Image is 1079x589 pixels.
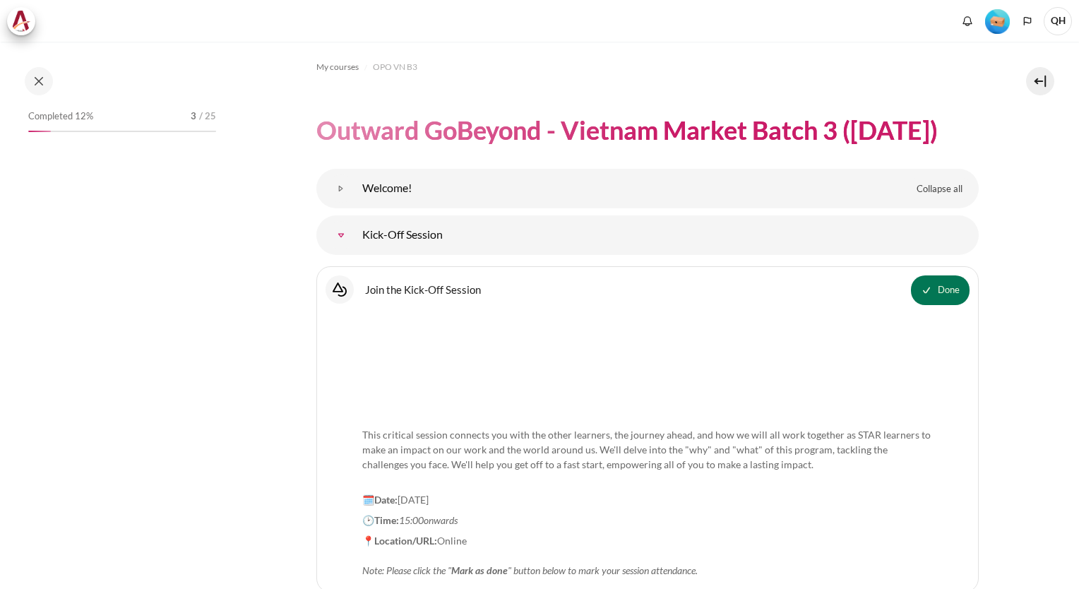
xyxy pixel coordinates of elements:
span: OPO VN B3 [373,61,417,73]
a: Architeck Architeck [7,7,42,35]
a: Join the Kick-Off Session [365,282,481,296]
span: / 25 [199,109,216,124]
strong: 🕑Time: [362,514,399,526]
div: 12% [28,131,51,132]
nav: Navigation bar [316,56,979,78]
span: My courses [316,61,359,73]
a: OPO VN B3 [373,59,417,76]
span: Collapse all [917,182,962,196]
span: 3 [191,109,196,124]
img: Level #1 [985,9,1010,34]
p: [DATE] [362,492,933,507]
em: onwards [424,514,458,526]
a: Welcome! [327,174,355,203]
a: Collapse all [906,177,973,201]
a: User menu [1044,7,1072,35]
p: This critical session connects you with the other learners, the journey ahead, and how we will al... [362,412,933,487]
em: Note: Please click the " " button below to mark your session attendance. [362,564,698,576]
strong: Mark as done [451,564,508,576]
span: Completed 12% [28,109,93,124]
a: My courses [316,59,359,76]
strong: 🗓️Date: [362,494,398,506]
div: Show notification window with no new notifications [957,11,978,32]
div: Level #1 [985,8,1010,34]
strong: 📍Location/URL: [362,535,437,547]
em: 15:00 [399,514,424,526]
span: Done [938,283,960,297]
a: Kick-Off Session [327,221,355,249]
h1: Outward GoBeyond - Vietnam Market Batch 3 ([DATE]) [316,114,938,147]
span: Online [362,535,698,576]
span: QH [1044,7,1072,35]
a: Level #1 [979,8,1015,34]
button: Join the Kick-Off Session is marked as done. Press to undo. [911,275,970,305]
button: Languages [1017,11,1038,32]
img: Architeck [11,11,31,32]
